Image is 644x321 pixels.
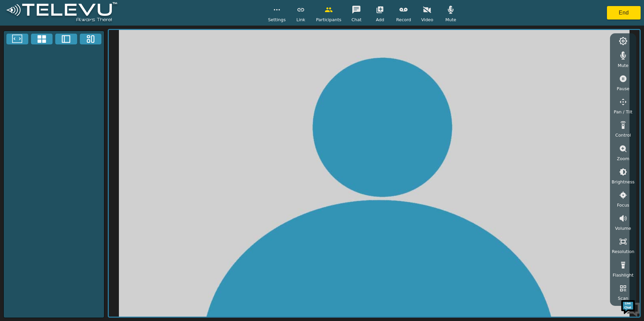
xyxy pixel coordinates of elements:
[612,248,634,255] span: Resolution
[351,16,361,23] span: Chat
[614,109,632,115] span: Pan / Tilt
[445,16,456,23] span: Mute
[6,34,28,44] button: Fullscreen
[80,34,102,44] button: Three Window Medium
[376,16,384,23] span: Add
[607,6,641,20] button: End
[617,202,630,208] span: Focus
[617,155,629,162] span: Zoom
[396,16,411,23] span: Record
[620,297,641,318] img: Chat Widget
[613,272,634,278] span: Flashlight
[421,16,433,23] span: Video
[615,225,631,231] span: Volume
[615,132,631,138] span: Control
[612,179,635,185] span: Brightness
[618,62,629,69] span: Mute
[268,16,286,23] span: Settings
[617,85,630,92] span: Pause
[296,16,305,23] span: Link
[3,0,120,26] img: logoWhite.png
[316,16,341,23] span: Participants
[31,34,53,44] button: 4x4
[618,295,628,301] span: Scan
[55,34,77,44] button: Two Window Medium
